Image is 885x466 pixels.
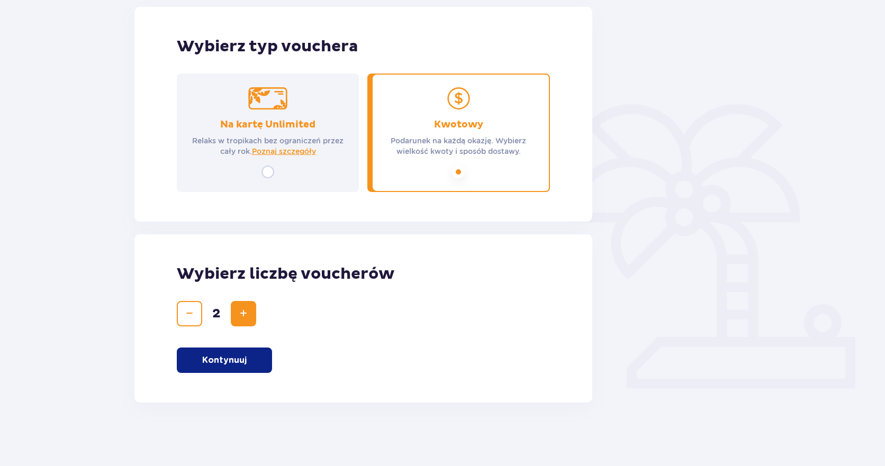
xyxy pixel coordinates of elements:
p: Kwotowy [434,118,483,131]
span: 2 [204,306,229,322]
button: Kontynuuj [177,348,272,373]
p: Kontynuuj [202,354,247,366]
button: Decrease [177,301,202,326]
p: Wybierz liczbę voucherów [177,264,550,284]
p: Na kartę Unlimited [220,118,315,131]
p: Wybierz typ vouchera [177,36,550,57]
button: Increase [231,301,256,326]
a: Poznaj szczegóły [252,146,316,157]
p: Relaks w tropikach bez ograniczeń przez cały rok. [186,135,349,157]
p: Podarunek na każdą okazję. Wybierz wielkość kwoty i sposób dostawy. [377,135,540,157]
